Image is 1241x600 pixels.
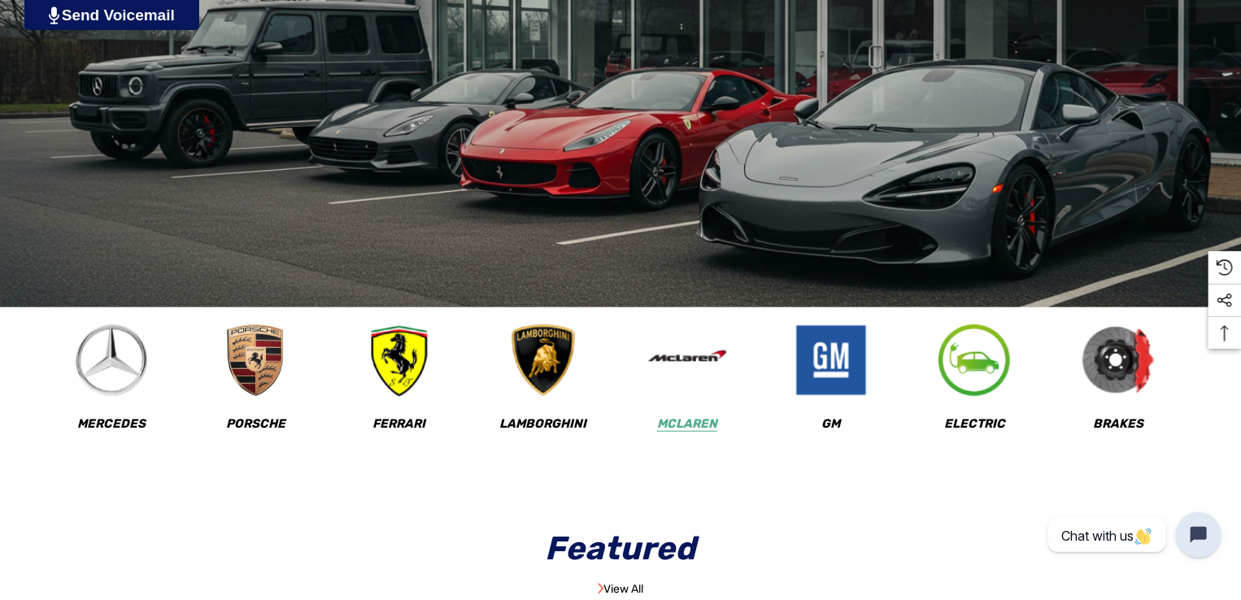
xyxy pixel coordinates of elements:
[226,416,285,432] span: Porsche
[1093,416,1143,432] span: Brakes
[760,324,902,451] a: Image Device GM
[1082,324,1155,397] img: Image Device
[185,324,326,451] a: Image Device Porsche
[1217,259,1233,276] svg: Recently Viewed
[1208,325,1241,341] svg: Top
[598,582,644,596] a: View All
[77,416,146,432] span: Mercedes
[49,7,59,24] img: PjwhLS0gR2VuZXJhdG9yOiBHcmF2aXQuaW8gLS0+PHN2ZyB4bWxucz0iaHR0cDovL3d3dy53My5vcmcvMjAwMC9zdmciIHhtb...
[472,324,614,451] a: Image Device Lamborghini
[219,324,292,397] img: Image Device
[938,324,1011,397] img: Image Device
[598,583,604,594] img: Image Banner
[1217,293,1233,309] svg: Social Media
[75,324,148,397] img: Image Device
[944,416,1005,432] span: Electric
[616,324,758,451] a: Image Device McLaren
[499,416,586,432] span: Lamborghini
[373,416,426,432] span: Ferrari
[904,324,1046,451] a: Image Device Electric
[41,324,183,451] a: Image Device Mercedes
[795,324,868,397] img: Image Device
[1047,324,1189,451] a: Image Device Brakes
[647,320,727,401] img: Image Device
[534,529,708,567] span: Featured
[821,416,840,432] span: GM
[657,416,717,432] span: McLaren
[363,324,436,397] img: Image Device
[329,324,470,451] a: Image Device Ferrari
[507,324,580,397] img: Image Device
